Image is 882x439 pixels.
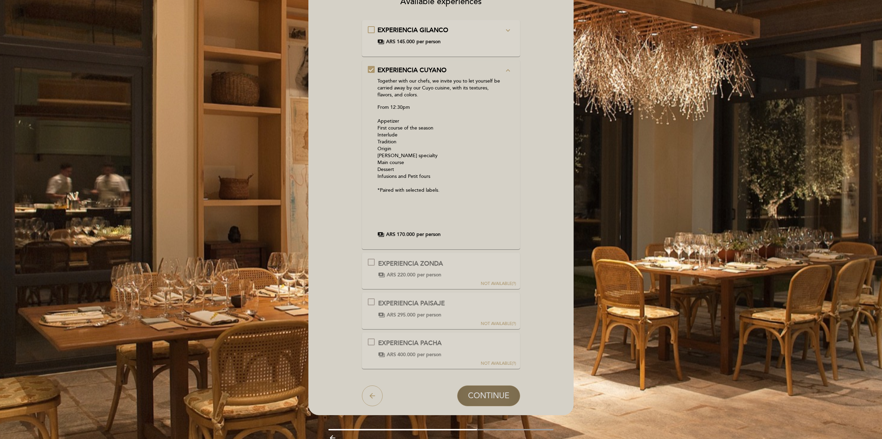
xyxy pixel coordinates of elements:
[378,351,385,358] span: payments
[378,259,443,268] div: EXPERIENCIA ZONDA
[362,385,383,406] button: arrow_back
[479,253,518,287] button: NOT AVAILABLE(?)
[417,312,441,318] span: per person
[368,26,515,45] md-checkbox: EXPERIENCIA GILANCO expand_more Through five moments, we invite you to experience the essence of ...
[504,26,512,35] i: expand_more
[416,231,441,238] span: per person
[479,333,518,367] button: NOT AVAILABLE(?)
[481,361,512,366] span: NOT AVAILABLE
[378,271,385,278] span: payments
[481,281,516,287] div: (?)
[368,66,515,238] md-checkbox: EXPERIENCIA CUYANO expand_more Together with our chefs, we invite you to let yourself be carried ...
[502,26,514,35] button: expand_more
[377,231,384,238] span: payments
[502,66,514,75] button: expand_less
[481,361,516,366] div: (?)
[386,231,415,238] span: ARS 170.000
[378,312,385,318] span: payments
[468,391,509,401] span: CONTINUE
[378,299,445,308] div: EXPERIENCIA PAISAJE
[387,351,415,358] span: ARS 400.000
[377,78,504,98] p: Together with our chefs, we invite you to let yourself be carried away by our Cuyo cuisine, with ...
[416,38,441,45] span: per person
[386,38,415,45] span: ARS 145.000
[479,293,518,327] button: NOT AVAILABLE(?)
[417,351,441,358] span: per person
[377,38,384,45] span: payments
[377,26,448,34] span: EXPERIENCIA GILANCO
[387,271,415,278] span: ARS 220.000
[457,385,520,406] button: CONTINUE
[481,321,512,326] span: NOT AVAILABLE
[481,321,516,327] div: (?)
[368,392,376,400] i: arrow_back
[481,281,512,286] span: NOT AVAILABLE
[504,66,512,75] i: expand_less
[417,271,441,278] span: per person
[387,312,415,318] span: ARS 295.000
[377,104,504,201] p: From 12:30pm Appetizer First course of the season Interlude Tradition Origin [PERSON_NAME] specia...
[377,66,447,74] span: EXPERIENCIA CUYANO
[378,339,442,348] div: EXPERIENCIA PACHA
